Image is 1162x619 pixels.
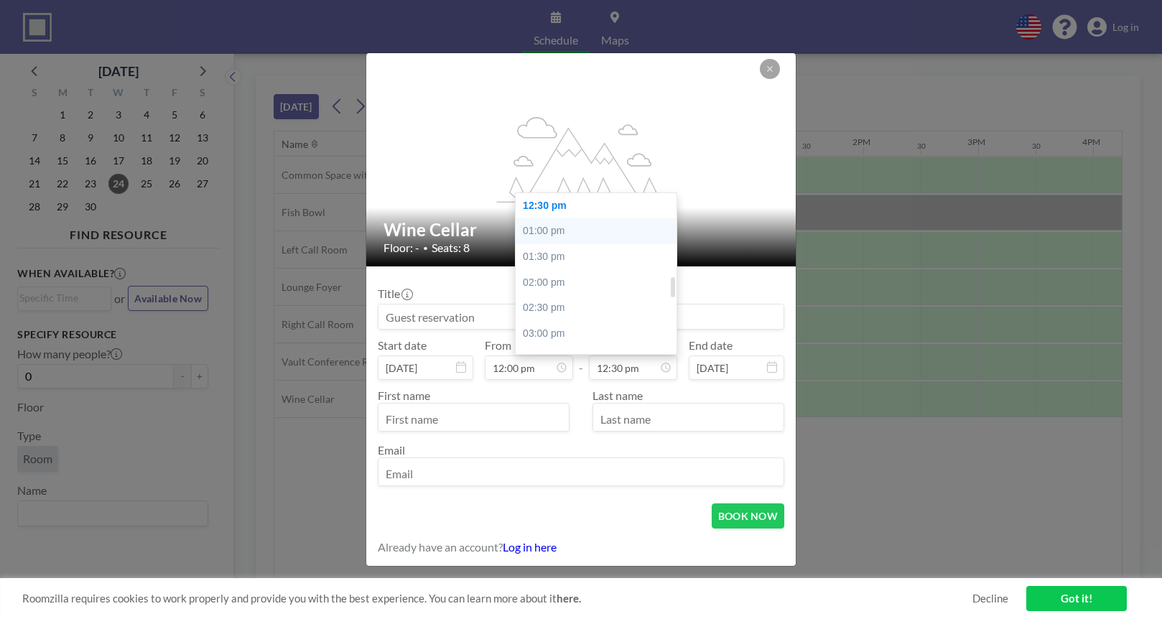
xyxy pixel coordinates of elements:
[516,321,677,347] div: 03:00 pm
[592,388,643,402] label: Last name
[516,193,677,219] div: 12:30 pm
[503,540,557,554] a: Log in here
[378,461,784,485] input: Email
[384,219,780,241] h2: Wine Cellar
[516,295,677,321] div: 02:30 pm
[22,592,972,605] span: Roomzilla requires cookies to work properly and provide you with the best experience. You can lea...
[689,338,733,353] label: End date
[593,406,784,431] input: Last name
[384,241,419,255] span: Floor: -
[516,270,677,296] div: 02:00 pm
[972,592,1008,605] a: Decline
[1026,586,1127,611] a: Got it!
[378,388,430,402] label: First name
[516,346,677,372] div: 03:30 pm
[378,406,569,431] input: First name
[579,343,583,375] span: -
[378,540,503,554] span: Already have an account?
[378,338,427,353] label: Start date
[485,338,511,353] label: From
[516,218,677,244] div: 01:00 pm
[378,304,784,329] input: Guest reservation
[516,244,677,270] div: 01:30 pm
[432,241,470,255] span: Seats: 8
[557,592,581,605] a: here.
[378,287,412,301] label: Title
[378,443,405,457] label: Email
[712,503,784,529] button: BOOK NOW
[423,243,428,253] span: •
